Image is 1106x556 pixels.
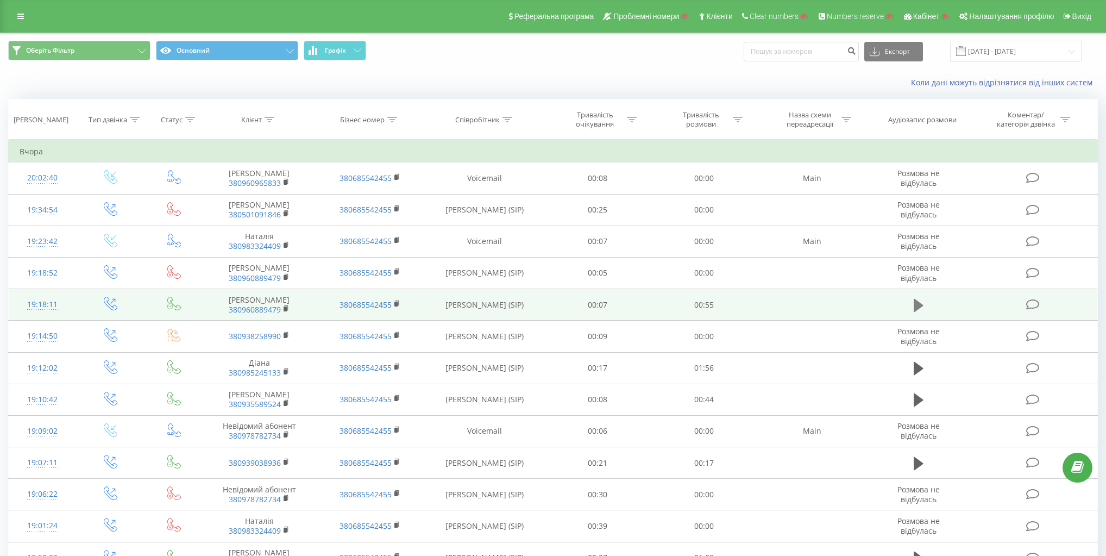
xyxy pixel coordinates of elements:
[241,115,262,124] div: Клієнт
[340,521,392,531] a: 380685542455
[425,352,544,384] td: [PERSON_NAME] (SIP)
[229,331,281,341] a: 380938258990
[897,484,940,504] span: Розмова не відбулась
[613,12,679,21] span: Проблемні номери
[20,231,66,252] div: 19:23:42
[897,168,940,188] span: Розмова не відбулась
[20,515,66,536] div: 19:01:24
[651,257,757,289] td: 00:00
[544,226,651,257] td: 00:07
[544,289,651,321] td: 00:07
[204,510,315,542] td: Наталія
[781,110,839,129] div: Назва схеми переадресації
[864,42,923,61] button: Експорт
[20,294,66,315] div: 19:18:11
[425,257,544,289] td: [PERSON_NAME] (SIP)
[204,415,315,447] td: Невідомий абонент
[544,257,651,289] td: 00:05
[340,236,392,246] a: 380685542455
[20,199,66,221] div: 19:34:54
[20,358,66,379] div: 19:12:02
[229,367,281,378] a: 380985245133
[229,494,281,504] a: 380978782734
[229,458,281,468] a: 380939038936
[204,163,315,194] td: [PERSON_NAME]
[1072,12,1091,21] span: Вихід
[20,421,66,442] div: 19:09:02
[651,447,757,479] td: 00:17
[89,115,127,124] div: Тип дзвінка
[204,352,315,384] td: Діана
[544,384,651,415] td: 00:08
[888,115,957,124] div: Аудіозапис розмови
[544,447,651,479] td: 00:21
[204,479,315,510] td: Невідомий абонент
[544,510,651,542] td: 00:39
[913,12,940,21] span: Кабінет
[544,479,651,510] td: 00:30
[425,479,544,510] td: [PERSON_NAME] (SIP)
[20,167,66,189] div: 20:02:40
[651,510,757,542] td: 00:00
[757,415,868,447] td: Main
[229,304,281,315] a: 380960889479
[20,452,66,473] div: 19:07:11
[425,321,544,352] td: [PERSON_NAME] (SIP)
[651,321,757,352] td: 00:00
[340,331,392,341] a: 380685542455
[897,263,940,283] span: Розмова не відбулась
[897,199,940,220] span: Розмова не відбулась
[204,289,315,321] td: [PERSON_NAME]
[651,415,757,447] td: 00:00
[325,47,346,54] span: Графік
[897,326,940,346] span: Розмова не відбулась
[425,289,544,321] td: [PERSON_NAME] (SIP)
[744,42,859,61] input: Пошук за номером
[340,426,392,436] a: 380685542455
[304,41,366,60] button: Графік
[651,226,757,257] td: 00:00
[20,389,66,410] div: 19:10:42
[672,110,730,129] div: Тривалість розмови
[911,77,1098,88] a: Коли дані можуть відрізнятися вiд інших систем
[229,399,281,409] a: 380935589524
[26,46,74,55] span: Оберіть Фільтр
[229,526,281,536] a: 380983324409
[897,421,940,441] span: Розмова не відбулась
[340,489,392,499] a: 380685542455
[340,204,392,215] a: 380685542455
[9,141,1098,163] td: Вчора
[544,321,651,352] td: 00:09
[651,352,757,384] td: 01:56
[750,12,799,21] span: Clear numbers
[425,415,544,447] td: Voicemail
[651,479,757,510] td: 00:00
[897,516,940,536] span: Розмова не відбулась
[20,326,66,347] div: 19:14:50
[229,209,281,220] a: 380501091846
[425,447,544,479] td: [PERSON_NAME] (SIP)
[340,173,392,183] a: 380685542455
[425,163,544,194] td: Voicemail
[340,394,392,404] a: 380685542455
[514,12,594,21] span: Реферальна програма
[14,115,68,124] div: [PERSON_NAME]
[204,384,315,415] td: [PERSON_NAME]
[20,263,66,284] div: 19:18:52
[566,110,624,129] div: Тривалість очікування
[161,115,183,124] div: Статус
[544,194,651,226] td: 00:25
[229,273,281,283] a: 380960889479
[156,41,298,60] button: Основний
[897,231,940,251] span: Розмова не відбулась
[544,352,651,384] td: 00:17
[651,163,757,194] td: 00:00
[425,226,544,257] td: Voicemail
[757,163,868,194] td: Main
[8,41,150,60] button: Оберіть Фільтр
[544,163,651,194] td: 00:08
[229,178,281,188] a: 380960965833
[204,194,315,226] td: [PERSON_NAME]
[651,194,757,226] td: 00:00
[994,110,1058,129] div: Коментар/категорія дзвінка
